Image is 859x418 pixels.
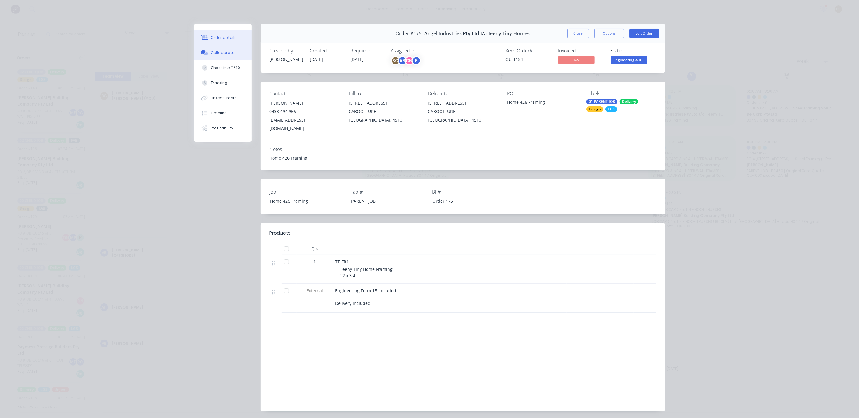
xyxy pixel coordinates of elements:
[586,91,656,97] div: Labels
[349,107,418,124] div: CABOOLTURE, [GEOGRAPHIC_DATA], 4510
[310,56,323,62] span: [DATE]
[351,56,364,62] span: [DATE]
[265,197,341,205] div: Home 426 Framing
[349,99,418,124] div: [STREET_ADDRESS]CABOOLTURE, [GEOGRAPHIC_DATA], 4510
[297,243,333,255] div: Qty
[620,99,638,104] div: Delivery
[558,56,595,64] span: No
[211,110,227,116] div: Timeline
[194,121,252,136] button: Profitability
[270,155,656,161] div: Home 426 Framing
[506,56,551,62] div: QU-1154
[396,31,425,36] span: Order #175 -
[349,91,418,97] div: Bill to
[270,99,339,107] div: [PERSON_NAME]
[507,91,577,97] div: PO
[428,99,497,107] div: [STREET_ADDRESS]
[270,230,291,237] div: Products
[405,56,414,65] div: DN
[506,48,551,54] div: Xero Order #
[611,48,656,54] div: Status
[586,106,603,112] div: Design
[335,288,396,306] span: Engineering Form 15 included Delivery included
[270,91,339,97] div: Contact
[211,35,236,40] div: Order details
[391,56,400,65] div: BC
[194,90,252,106] button: Linked Orders
[391,48,451,54] div: Assigned to
[270,99,339,133] div: [PERSON_NAME]0433 494 956[EMAIL_ADDRESS][DOMAIN_NAME]
[425,31,530,36] span: Angel Industries Pty Ltd t/a Teeny Tiny Homes
[211,65,240,71] div: Checklists 11/40
[270,56,303,62] div: [PERSON_NAME]
[349,99,418,107] div: [STREET_ADDRESS]
[211,50,235,55] div: Collaborate
[428,107,497,124] div: CABOOLTURE, [GEOGRAPHIC_DATA], 4510
[428,99,497,124] div: [STREET_ADDRESS]CABOOLTURE, [GEOGRAPHIC_DATA], 4510
[270,188,345,195] label: Job
[340,266,393,278] span: Teeny Tiny Home Framing 12 x 3.4
[432,188,508,195] label: Bl #
[586,99,617,104] div: 01 PARENT JOB
[194,106,252,121] button: Timeline
[211,125,233,131] div: Profitability
[194,45,252,60] button: Collaborate
[270,107,339,116] div: 0433 494 956
[270,116,339,133] div: [EMAIL_ADDRESS][DOMAIN_NAME]
[605,106,617,112] div: LGS
[611,56,647,64] span: Engineering & R...
[629,29,659,38] button: Edit Order
[507,99,577,107] div: Home 426 Framing
[567,29,589,38] button: Close
[412,56,421,65] div: F
[611,56,647,65] button: Engineering & R...
[351,188,426,195] label: Fab #
[270,48,303,54] div: Created by
[391,56,421,65] button: BCABDNF
[194,60,252,75] button: Checklists 11/40
[194,75,252,90] button: Tracking
[335,259,349,264] span: TT-FR1
[428,197,503,205] div: Order 175
[398,56,407,65] div: AB
[270,147,656,152] div: Notes
[314,258,316,265] span: 1
[211,95,237,101] div: Linked Orders
[428,91,497,97] div: Deliver to
[351,48,384,54] div: Required
[299,287,331,294] span: External
[558,48,604,54] div: Invoiced
[194,30,252,45] button: Order details
[211,80,227,86] div: Tracking
[310,48,343,54] div: Created
[594,29,624,38] button: Options
[346,197,422,205] div: PARENT JOB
